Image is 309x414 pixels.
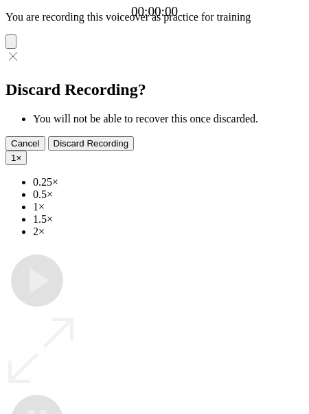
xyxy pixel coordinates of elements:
li: You will not be able to recover this once discarded. [33,113,304,125]
p: You are recording this voiceover as practice for training [5,11,304,23]
button: Cancel [5,136,45,151]
button: 1× [5,151,27,165]
li: 0.5× [33,188,304,201]
a: 00:00:00 [131,4,178,19]
h2: Discard Recording? [5,80,304,99]
li: 0.25× [33,176,304,188]
li: 2× [33,226,304,238]
li: 1× [33,201,304,213]
button: Discard Recording [48,136,135,151]
li: 1.5× [33,213,304,226]
span: 1 [11,153,16,163]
